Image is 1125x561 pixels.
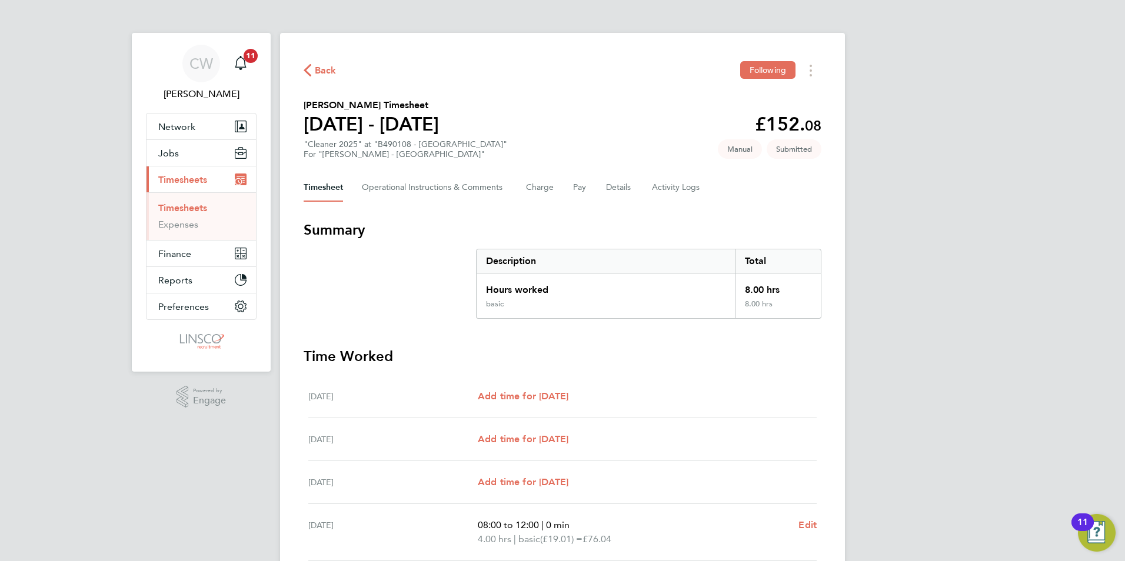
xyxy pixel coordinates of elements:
[304,63,337,78] button: Back
[478,476,568,487] span: Add time for [DATE]
[158,301,209,312] span: Preferences
[541,519,544,530] span: |
[304,347,821,366] h3: Time Worked
[147,241,256,266] button: Finance
[798,519,817,530] span: Edit
[478,390,568,402] span: Add time for [DATE]
[805,117,821,134] span: 08
[478,533,511,545] span: 4.00 hrs
[526,173,554,202] button: Charge
[740,61,796,79] button: Following
[304,149,507,159] div: For "[PERSON_NAME] - [GEOGRAPHIC_DATA]"
[304,139,507,159] div: "Cleaner 2025" at "B490108 - [GEOGRAPHIC_DATA]"
[1077,522,1088,537] div: 11
[308,389,478,403] div: [DATE]
[606,173,633,202] button: Details
[546,519,570,530] span: 0 min
[477,273,735,299] div: Hours worked
[244,49,258,63] span: 11
[193,396,226,406] span: Engage
[1078,514,1116,552] button: Open Resource Center, 11 new notifications
[147,267,256,293] button: Reports
[177,386,227,408] a: Powered byEngage
[755,113,821,135] app-decimal: £152.
[147,293,256,319] button: Preferences
[652,173,701,202] button: Activity Logs
[478,433,568,445] span: Add time for [DATE]
[193,386,226,396] span: Powered by
[478,519,539,530] span: 08:00 to 12:00
[304,173,343,202] button: Timesheet
[308,432,478,446] div: [DATE]
[158,148,179,159] span: Jobs
[158,275,192,286] span: Reports
[158,202,207,213] a: Timesheets
[158,174,207,185] span: Timesheets
[583,533,611,545] span: £76.04
[304,221,821,239] h3: Summary
[518,532,540,546] span: basic
[800,61,821,79] button: Timesheets Menu
[229,45,252,82] a: 11
[146,45,257,101] a: CW[PERSON_NAME]
[478,475,568,489] a: Add time for [DATE]
[477,249,735,273] div: Description
[798,518,817,532] a: Edit
[147,166,256,192] button: Timesheets
[540,533,583,545] span: (£19.01) =
[478,432,568,446] a: Add time for [DATE]
[189,56,213,71] span: CW
[147,192,256,240] div: Timesheets
[735,273,821,299] div: 8.00 hrs
[718,139,762,159] span: This timesheet was manually created.
[476,249,821,319] div: Summary
[147,113,256,139] button: Network
[146,87,257,101] span: Chloe Whittall
[158,121,195,132] span: Network
[362,173,507,202] button: Operational Instructions & Comments
[315,64,337,78] span: Back
[304,112,439,136] h1: [DATE] - [DATE]
[478,389,568,403] a: Add time for [DATE]
[304,98,439,112] h2: [PERSON_NAME] Timesheet
[177,332,225,350] img: linsco-logo-retina.png
[573,173,587,202] button: Pay
[735,249,821,273] div: Total
[750,65,786,75] span: Following
[308,475,478,489] div: [DATE]
[735,299,821,318] div: 8.00 hrs
[158,248,191,259] span: Finance
[147,140,256,166] button: Jobs
[767,139,821,159] span: This timesheet is Submitted.
[158,219,198,230] a: Expenses
[146,332,257,350] a: Go to home page
[308,518,478,546] div: [DATE]
[486,299,504,309] div: basic
[514,533,516,545] span: |
[132,33,271,372] nav: Main navigation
